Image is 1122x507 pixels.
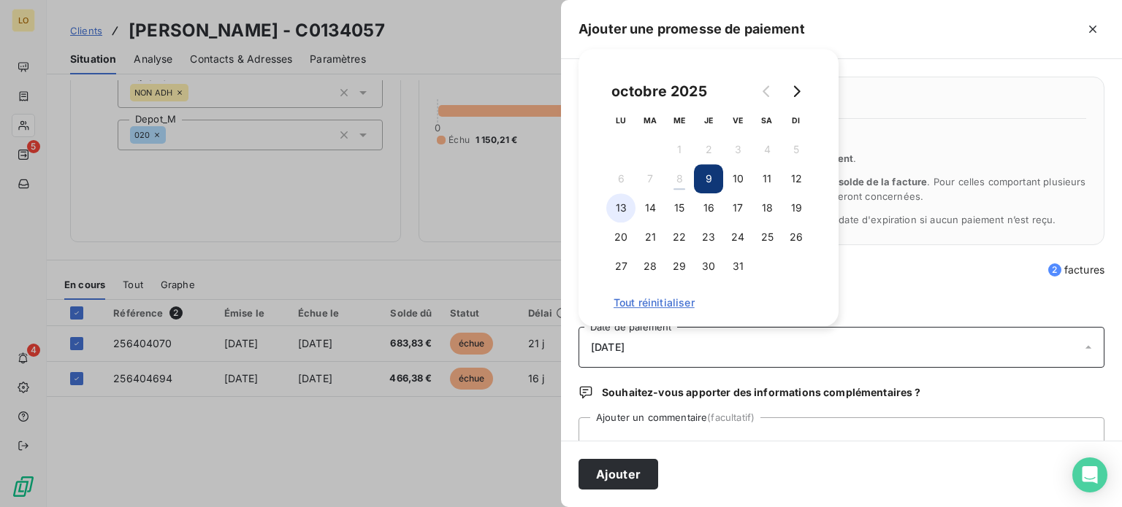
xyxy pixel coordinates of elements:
button: 16 [694,193,723,222]
button: 25 [752,222,782,252]
button: 8 [665,164,694,193]
th: lundi [606,106,636,135]
button: 31 [723,252,752,281]
span: Tout réinitialiser [614,297,804,309]
span: factures [1048,263,1104,277]
button: 30 [694,252,723,281]
button: 18 [752,193,782,222]
button: 28 [636,252,665,281]
h5: Ajouter une promesse de paiement [579,19,805,39]
button: 7 [636,164,665,193]
div: octobre 2025 [606,80,712,103]
button: 23 [694,222,723,252]
button: 21 [636,222,665,252]
th: vendredi [723,106,752,135]
button: 6 [606,164,636,193]
button: 11 [752,164,782,193]
button: 4 [752,135,782,164]
button: 27 [606,252,636,281]
button: 12 [782,164,811,193]
div: Open Intercom Messenger [1072,457,1107,492]
th: samedi [752,106,782,135]
span: Souhaitez-vous apporter des informations complémentaires ? [602,385,920,400]
button: 13 [606,193,636,222]
button: Go to previous month [752,77,782,106]
button: 2 [694,135,723,164]
button: 22 [665,222,694,252]
button: 1 [665,135,694,164]
button: 17 [723,193,752,222]
th: mardi [636,106,665,135]
button: 19 [782,193,811,222]
span: l’ensemble du solde de la facture [770,176,928,187]
span: La promesse de paiement couvre . Pour celles comportant plusieurs échéances, seules les échéances... [614,176,1086,202]
button: 9 [694,164,723,193]
button: 14 [636,193,665,222]
button: 10 [723,164,752,193]
span: [DATE] [591,341,625,353]
button: 15 [665,193,694,222]
th: jeudi [694,106,723,135]
button: 3 [723,135,752,164]
th: dimanche [782,106,811,135]
button: Go to next month [782,77,811,106]
th: mercredi [665,106,694,135]
button: 26 [782,222,811,252]
span: 2 [1048,263,1061,276]
button: Ajouter [579,459,658,489]
button: 29 [665,252,694,281]
button: 20 [606,222,636,252]
button: 5 [782,135,811,164]
button: 24 [723,222,752,252]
